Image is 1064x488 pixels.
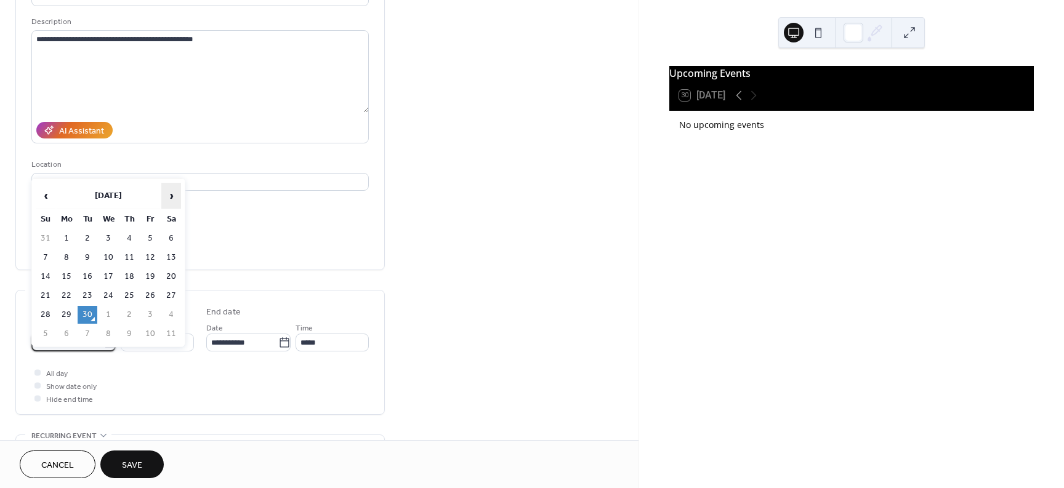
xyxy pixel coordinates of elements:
[78,210,97,228] th: Tu
[206,322,223,335] span: Date
[46,393,93,406] span: Hide end time
[31,430,97,442] span: Recurring event
[36,210,55,228] th: Su
[46,380,97,393] span: Show date only
[36,230,55,247] td: 31
[78,249,97,266] td: 9
[57,287,76,305] td: 22
[119,230,139,247] td: 4
[59,125,104,138] div: AI Assistant
[161,287,181,305] td: 27
[119,268,139,286] td: 18
[78,268,97,286] td: 16
[679,118,1024,131] div: No upcoming events
[57,268,76,286] td: 15
[46,367,68,380] span: All day
[140,287,160,305] td: 26
[119,325,139,343] td: 9
[99,287,118,305] td: 24
[36,249,55,266] td: 7
[119,210,139,228] th: Th
[78,306,97,324] td: 30
[669,66,1034,81] div: Upcoming Events
[57,249,76,266] td: 8
[31,15,366,28] div: Description
[140,268,160,286] td: 19
[140,325,160,343] td: 10
[122,459,142,472] span: Save
[140,306,160,324] td: 3
[57,210,76,228] th: Mo
[36,268,55,286] td: 14
[99,210,118,228] th: We
[161,268,181,286] td: 20
[161,249,181,266] td: 13
[78,287,97,305] td: 23
[161,325,181,343] td: 11
[140,210,160,228] th: Fr
[20,450,95,478] button: Cancel
[206,306,241,319] div: End date
[57,325,76,343] td: 6
[140,230,160,247] td: 5
[119,249,139,266] td: 11
[161,210,181,228] th: Sa
[78,230,97,247] td: 2
[161,306,181,324] td: 4
[119,287,139,305] td: 25
[99,325,118,343] td: 8
[57,183,160,209] th: [DATE]
[57,230,76,247] td: 1
[36,325,55,343] td: 5
[100,450,164,478] button: Save
[161,230,181,247] td: 6
[99,230,118,247] td: 3
[36,287,55,305] td: 21
[140,249,160,266] td: 12
[78,325,97,343] td: 7
[119,306,139,324] td: 2
[99,306,118,324] td: 1
[36,122,113,138] button: AI Assistant
[57,306,76,324] td: 29
[99,268,118,286] td: 17
[162,183,180,208] span: ›
[36,306,55,324] td: 28
[99,249,118,266] td: 10
[41,459,74,472] span: Cancel
[31,158,366,171] div: Location
[296,322,313,335] span: Time
[36,183,55,208] span: ‹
